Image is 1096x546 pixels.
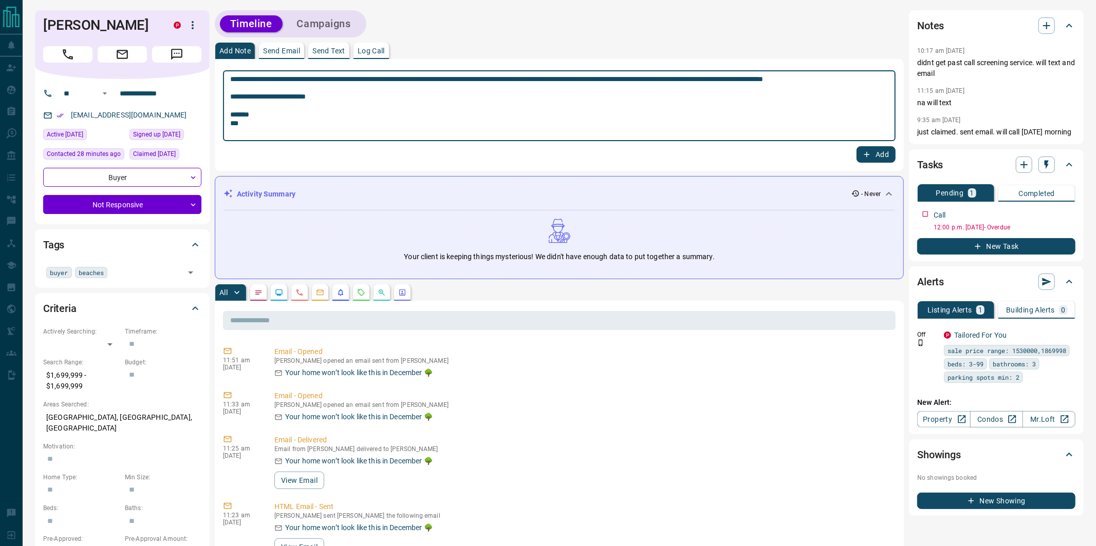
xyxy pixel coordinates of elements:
p: [PERSON_NAME] sent [PERSON_NAME] the following email [274,512,891,519]
button: Campaigns [287,15,361,32]
p: [DATE] [223,364,259,371]
p: Send Email [263,47,300,54]
button: View Email [274,472,324,489]
p: Call [934,210,946,221]
div: Tags [43,232,201,257]
div: Showings [917,442,1075,467]
p: Beds: [43,503,120,513]
p: [DATE] [223,408,259,415]
p: All [219,289,228,296]
p: Email - Opened [274,391,891,401]
p: Activity Summary [237,189,295,200]
div: Notes [917,13,1075,38]
div: property.ca [944,331,951,339]
button: New Showing [917,493,1075,509]
svg: Agent Actions [398,288,406,297]
p: Actively Searching: [43,327,120,336]
p: Your home won’t look like this in December 🌳 [285,522,433,533]
button: Timeline [220,15,283,32]
span: Call [43,46,92,63]
div: Sun Oct 15 2023 [129,148,201,163]
div: Sun Oct 15 2023 [43,129,124,143]
p: 11:25 am [223,445,259,452]
span: parking spots min: 2 [948,372,1019,382]
a: Condos [970,411,1023,427]
p: 0 [1061,306,1065,314]
svg: Listing Alerts [337,288,345,297]
h2: Alerts [917,274,944,290]
p: Send Text [312,47,345,54]
span: bathrooms: 3 [993,359,1036,369]
a: [EMAIL_ADDRESS][DOMAIN_NAME] [71,111,187,119]
p: Motivation: [43,442,201,451]
p: Areas Searched: [43,400,201,409]
p: Pre-Approval Amount: [125,534,201,543]
p: Timeframe: [125,327,201,336]
svg: Requests [357,288,365,297]
button: Open [99,87,111,100]
p: No showings booked [917,473,1075,482]
span: sale price range: 1530000,1869998 [948,345,1066,356]
p: 10:17 am [DATE] [917,47,964,54]
p: New Alert: [917,397,1075,408]
p: Pending [936,189,964,197]
p: 11:51 am [223,357,259,364]
h2: Tasks [917,157,943,173]
p: Email from [PERSON_NAME] delivered to [PERSON_NAME] [274,445,891,453]
a: Property [917,411,970,427]
p: Email - Delivered [274,435,891,445]
svg: Email Verified [57,112,64,119]
a: Tailored For You [954,331,1007,339]
p: Your home won’t look like this in December 🌳 [285,412,433,422]
svg: Emails [316,288,324,297]
h2: Tags [43,237,64,253]
button: Open [183,265,198,280]
span: Email [98,46,147,63]
p: Off [917,330,938,339]
span: Claimed [DATE] [133,149,176,159]
svg: Push Notification Only [917,339,924,346]
p: Log Call [358,47,385,54]
p: 11:23 am [223,512,259,519]
span: buyer [50,267,68,278]
p: na will text [917,98,1075,108]
div: Sat Oct 14 2023 [129,129,201,143]
p: [PERSON_NAME] opened an email sent from [PERSON_NAME] [274,401,891,408]
p: Add Note [219,47,251,54]
h2: Showings [917,446,961,463]
p: - Never [862,189,881,199]
span: Active [DATE] [47,129,83,140]
p: 9:35 am [DATE] [917,116,961,124]
a: Mr.Loft [1023,411,1075,427]
h2: Notes [917,17,944,34]
div: Tasks [917,152,1075,177]
svg: Lead Browsing Activity [275,288,283,297]
p: Home Type: [43,473,120,482]
svg: Calls [295,288,304,297]
p: [DATE] [223,452,259,459]
span: beaches [79,267,104,278]
p: Building Alerts [1006,306,1055,314]
p: Your client is keeping things mysterious! We didn't have enough data to put together a summary. [404,251,714,262]
p: [PERSON_NAME] opened an email sent from [PERSON_NAME] [274,357,891,364]
p: 11:15 am [DATE] [917,87,964,94]
svg: Notes [254,288,263,297]
p: Your home won’t look like this in December 🌳 [285,456,433,466]
div: Alerts [917,269,1075,294]
p: Listing Alerts [927,306,972,314]
p: HTML Email - Sent [274,501,891,512]
span: Message [152,46,201,63]
p: [DATE] [223,519,259,526]
p: [GEOGRAPHIC_DATA], [GEOGRAPHIC_DATA], [GEOGRAPHIC_DATA] [43,409,201,437]
button: Add [857,146,896,163]
p: Completed [1018,190,1055,197]
h1: [PERSON_NAME] [43,17,158,33]
span: Contacted 28 minutes ago [47,149,121,159]
p: didnt get past call screening service. will text and email [917,57,1075,79]
p: Baths: [125,503,201,513]
span: beds: 3-99 [948,359,983,369]
div: Buyer [43,168,201,187]
div: Not Responsive [43,195,201,214]
p: 1 [970,189,974,197]
button: New Task [917,238,1075,255]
